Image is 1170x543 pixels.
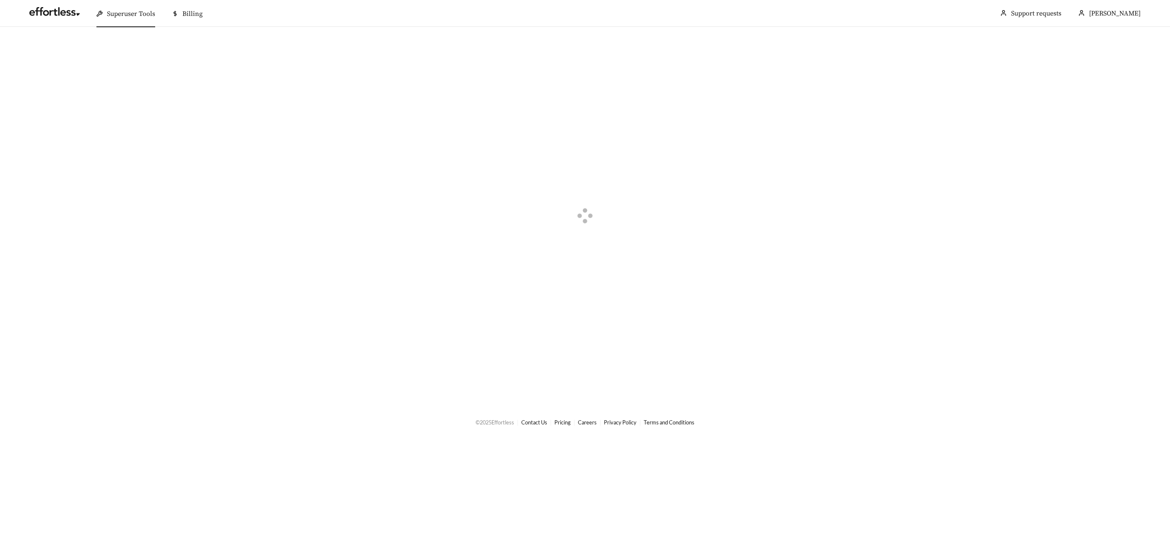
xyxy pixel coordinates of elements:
[521,419,547,426] a: Contact Us
[107,10,155,18] span: Superuser Tools
[644,419,694,426] a: Terms and Conditions
[578,419,597,426] a: Careers
[1089,9,1141,18] span: [PERSON_NAME]
[476,419,514,426] span: © 2025 Effortless
[182,10,203,18] span: Billing
[604,419,637,426] a: Privacy Policy
[1011,9,1061,18] a: Support requests
[554,419,571,426] a: Pricing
